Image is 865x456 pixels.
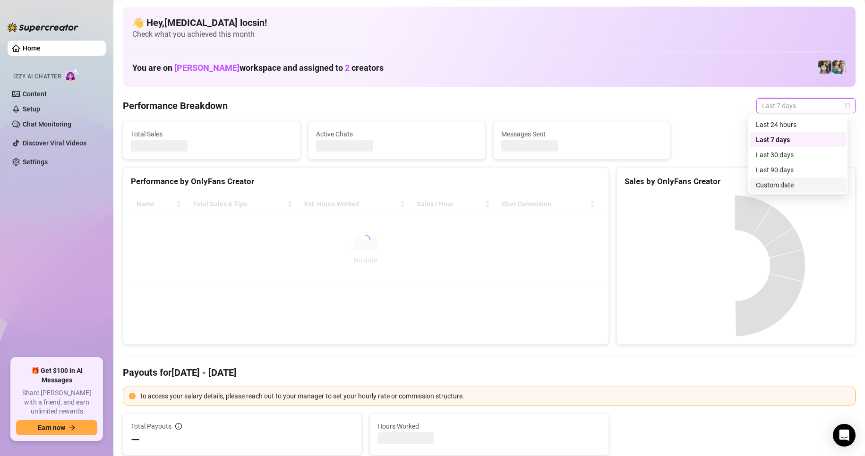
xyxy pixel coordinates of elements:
[756,135,840,145] div: Last 7 days
[750,162,846,177] div: Last 90 days
[16,366,97,385] span: 🎁 Get $100 in AI Messages
[750,147,846,162] div: Last 30 days
[23,139,86,147] a: Discover Viral Videos
[65,68,79,82] img: AI Chatter
[361,235,370,245] span: loading
[23,44,41,52] a: Home
[756,180,840,190] div: Custom date
[132,16,846,29] h4: 👋 Hey, [MEDICAL_DATA] locsin !
[13,72,61,81] span: Izzy AI Chatter
[23,105,40,113] a: Setup
[132,29,846,40] span: Check what you achieved this month
[131,175,601,188] div: Performance by OnlyFans Creator
[131,421,171,431] span: Total Payouts
[175,423,182,430] span: info-circle
[832,60,846,74] img: Zaddy
[8,23,78,32] img: logo-BBDzfeDw.svg
[316,129,478,139] span: Active Chats
[174,63,240,73] span: [PERSON_NAME]
[833,424,856,447] div: Open Intercom Messenger
[818,60,831,74] img: Katy
[750,177,846,193] div: Custom date
[762,99,850,113] span: Last 7 days
[756,119,840,130] div: Last 24 hours
[123,366,856,379] h4: Payouts for [DATE] - [DATE]
[23,90,47,98] a: Content
[23,158,48,166] a: Settings
[377,421,600,431] span: Hours Worked
[16,388,97,416] span: Share [PERSON_NAME] with a friend, and earn unlimited rewards
[501,129,663,139] span: Messages Sent
[756,150,840,160] div: Last 30 days
[750,132,846,147] div: Last 7 days
[23,120,71,128] a: Chat Monitoring
[131,129,292,139] span: Total Sales
[845,103,850,109] span: calendar
[132,63,384,73] h1: You are on workspace and assigned to creators
[131,432,140,448] span: —
[69,424,76,431] span: arrow-right
[345,63,350,73] span: 2
[129,393,136,399] span: exclamation-circle
[16,420,97,435] button: Earn nowarrow-right
[38,424,65,431] span: Earn now
[756,165,840,175] div: Last 90 days
[750,117,846,132] div: Last 24 hours
[625,175,848,188] div: Sales by OnlyFans Creator
[139,391,849,401] div: To access your salary details, please reach out to your manager to set your hourly rate or commis...
[123,99,228,112] h4: Performance Breakdown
